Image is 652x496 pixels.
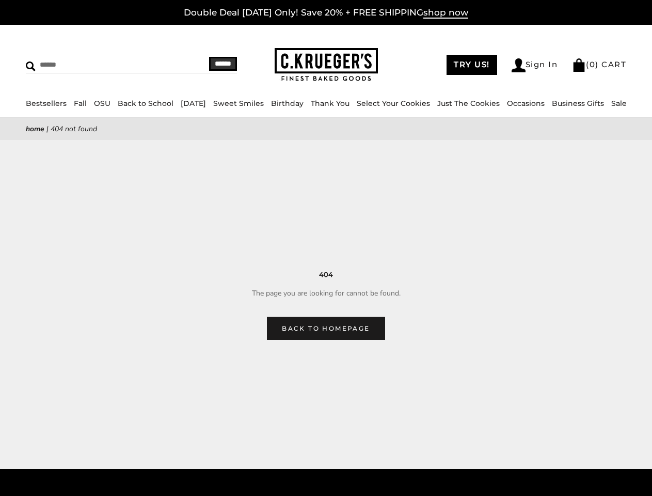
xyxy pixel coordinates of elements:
a: [DATE] [181,99,206,108]
a: TRY US! [447,55,497,75]
span: 404 Not Found [51,124,97,134]
a: Fall [74,99,87,108]
img: Account [512,58,526,72]
img: Bag [572,58,586,72]
a: Sweet Smiles [213,99,264,108]
h3: 404 [41,269,611,280]
a: (0) CART [572,59,626,69]
iframe: Sign Up via Text for Offers [8,457,107,488]
a: Just The Cookies [437,99,500,108]
p: The page you are looking for cannot be found. [41,287,611,299]
span: | [46,124,49,134]
a: Occasions [507,99,545,108]
a: OSU [94,99,110,108]
a: Back to School [118,99,173,108]
a: Sign In [512,58,558,72]
a: Back to homepage [267,317,385,340]
a: Birthday [271,99,304,108]
a: Select Your Cookies [357,99,430,108]
img: C.KRUEGER'S [275,48,378,82]
nav: breadcrumbs [26,123,626,135]
input: Search [26,57,163,73]
span: 0 [590,59,596,69]
a: Bestsellers [26,99,67,108]
a: Home [26,124,44,134]
a: Thank You [311,99,349,108]
a: Double Deal [DATE] Only! Save 20% + FREE SHIPPINGshop now [184,7,468,19]
img: Search [26,61,36,71]
a: Sale [611,99,627,108]
a: Business Gifts [552,99,604,108]
span: shop now [423,7,468,19]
